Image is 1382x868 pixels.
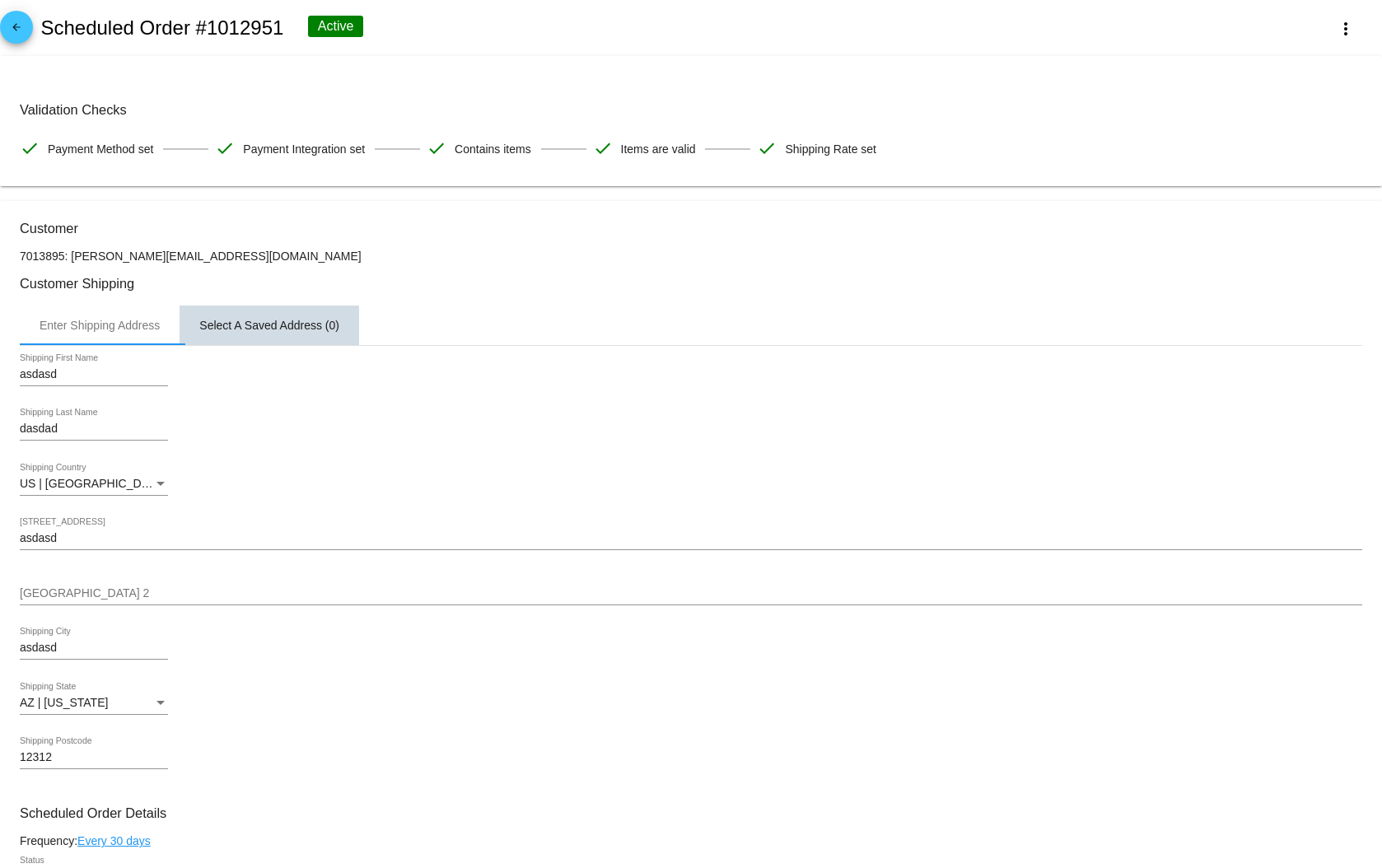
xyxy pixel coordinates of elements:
input: Shipping Last Name [20,422,168,436]
div: Frequency: [20,834,1362,847]
mat-icon: check [427,138,446,158]
mat-icon: more_vert [1336,19,1356,39]
span: US | [GEOGRAPHIC_DATA] [20,477,166,490]
input: Shipping City [20,642,168,655]
mat-icon: arrow_back [7,21,26,41]
h3: Scheduled Order Details [20,805,1362,821]
input: Shipping First Name [20,368,168,381]
span: Contains items [455,132,531,166]
h2: Scheduled Order #1012951 [40,16,283,40]
mat-icon: check [757,138,777,158]
mat-icon: check [20,138,40,158]
span: Payment Integration set [243,132,365,166]
p: 7013895: [PERSON_NAME][EMAIL_ADDRESS][DOMAIN_NAME] [20,250,1362,263]
h3: Customer [20,221,1362,236]
div: Enter Shipping Address [40,319,160,332]
div: Select A Saved Address (0) [199,319,339,332]
mat-icon: check [593,138,613,158]
span: AZ | [US_STATE] [20,696,108,709]
mat-select: Shipping State [20,697,168,710]
span: Items are valid [621,132,696,166]
a: Every 30 days [77,834,151,847]
mat-icon: check [215,138,235,158]
input: Shipping Postcode [20,751,168,764]
input: Shipping Street 1 [20,532,1362,545]
div: Active [308,16,364,37]
h3: Validation Checks [20,102,1362,118]
span: Shipping Rate set [785,132,876,166]
input: Shipping Street 2 [20,587,1362,600]
span: Payment Method set [48,132,153,166]
mat-select: Shipping Country [20,478,168,491]
h3: Customer Shipping [20,276,1362,292]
